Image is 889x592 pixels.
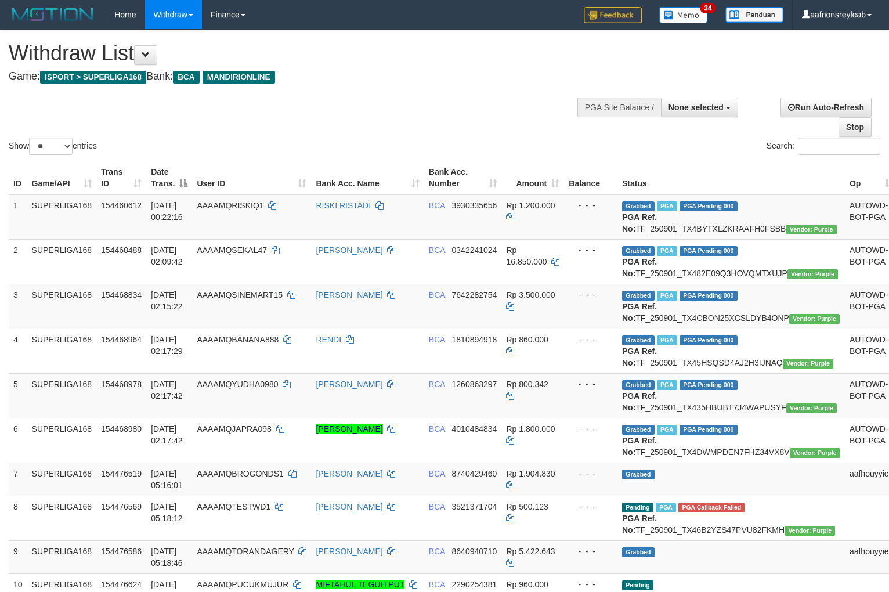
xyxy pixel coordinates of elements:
span: AAAAMQTESTWD1 [197,502,270,511]
b: PGA Ref. No: [622,346,657,367]
a: [PERSON_NAME] [316,380,382,389]
div: - - - [569,546,613,557]
span: AAAAMQBANANA888 [197,335,279,344]
span: BCA [429,246,445,255]
div: - - - [569,334,613,345]
span: PGA Pending [680,291,738,301]
span: Grabbed [622,291,655,301]
td: TF_250901_TX45HSQSD4AJ2H3IJNAQ [617,329,845,373]
div: - - - [569,579,613,590]
span: 154476624 [101,580,142,589]
b: PGA Ref. No: [622,436,657,457]
b: PGA Ref. No: [622,302,657,323]
td: TF_250901_TX4CBON25XCSLDYB4ONP [617,284,845,329]
td: SUPERLIGA168 [27,239,97,284]
img: Feedback.jpg [584,7,642,23]
span: BCA [429,335,445,344]
td: SUPERLIGA168 [27,463,97,496]
select: Showentries [29,138,73,155]
td: TF_250901_TX4DWMPDEN7FHZ34VX8V [617,418,845,463]
span: Vendor URL: https://trx4.1velocity.biz [785,526,835,536]
span: AAAAMQYUDHA0980 [197,380,278,389]
span: ISPORT > SUPERLIGA168 [40,71,146,84]
span: [DATE] 00:22:16 [151,201,183,222]
td: SUPERLIGA168 [27,329,97,373]
a: MIFTAHUL TEGUH PUT [316,580,404,589]
a: RENDI [316,335,341,344]
td: SUPERLIGA168 [27,194,97,240]
span: [DATE] 02:09:42 [151,246,183,266]
span: BCA [429,380,445,389]
span: 154476519 [101,469,142,478]
td: 7 [9,463,27,496]
span: Vendor URL: https://trx4.1velocity.biz [789,314,840,324]
a: [PERSON_NAME] [316,424,382,434]
td: TF_250901_TX46B2YZS47PVU82FKMH [617,496,845,540]
a: [PERSON_NAME] [316,547,382,556]
span: Grabbed [622,246,655,256]
td: 2 [9,239,27,284]
span: [DATE] 05:18:46 [151,547,183,568]
span: Vendor URL: https://trx4.1velocity.biz [783,359,833,369]
label: Search: [767,138,880,155]
th: Trans ID: activate to sort column ascending [96,161,146,194]
span: AAAAMQSEKAL47 [197,246,267,255]
span: Copy 8640940710 to clipboard [452,547,497,556]
label: Show entries [9,138,97,155]
span: Copy 7642282754 to clipboard [452,290,497,299]
span: BCA [429,502,445,511]
img: Button%20Memo.svg [659,7,708,23]
span: Vendor URL: https://trx4.1velocity.biz [787,269,838,279]
img: MOTION_logo.png [9,6,97,23]
span: Pending [622,503,653,512]
td: 9 [9,540,27,573]
span: Grabbed [622,380,655,390]
span: Grabbed [622,425,655,435]
span: 154468978 [101,380,142,389]
div: - - - [569,378,613,390]
span: Rp 1.200.000 [506,201,555,210]
span: Rp 1.904.830 [506,469,555,478]
span: 154468834 [101,290,142,299]
td: 8 [9,496,27,540]
span: Pending [622,580,653,590]
th: Status [617,161,845,194]
span: Marked by aafnonsreyleab [657,201,677,211]
td: TF_250901_TX4BYTXLZKRAAFH0FSBB [617,194,845,240]
span: AAAAMQRISKIQ1 [197,201,263,210]
button: None selected [661,98,738,117]
h4: Game: Bank: [9,71,581,82]
span: Grabbed [622,470,655,479]
span: 154468964 [101,335,142,344]
span: BCA [429,469,445,478]
span: Vendor URL: https://trx4.1velocity.biz [786,403,837,413]
b: PGA Ref. No: [622,514,657,535]
th: ID [9,161,27,194]
span: BCA [429,547,445,556]
span: [DATE] 02:17:42 [151,424,183,445]
td: TF_250901_TX435HBUBT7J4WAPUSYF [617,373,845,418]
span: BCA [429,201,445,210]
td: 3 [9,284,27,329]
span: 154468488 [101,246,142,255]
div: - - - [569,244,613,256]
span: [DATE] 05:18:12 [151,502,183,523]
span: AAAAMQTORANDAGERY [197,547,294,556]
span: AAAAMQJAPRA098 [197,424,271,434]
span: PGA Error [678,503,745,512]
span: 154460612 [101,201,142,210]
a: [PERSON_NAME] [316,246,382,255]
a: Run Auto-Refresh [780,98,872,117]
span: Vendor URL: https://trx4.1velocity.biz [790,448,840,458]
span: Marked by aafchoeunmanni [657,380,677,390]
div: - - - [569,423,613,435]
span: Rp 16.850.000 [506,246,547,266]
b: PGA Ref. No: [622,257,657,278]
a: [PERSON_NAME] [316,290,382,299]
th: Bank Acc. Name: activate to sort column ascending [311,161,424,194]
span: Rp 860.000 [506,335,548,344]
td: SUPERLIGA168 [27,373,97,418]
span: Copy 4010484834 to clipboard [452,424,497,434]
td: SUPERLIGA168 [27,418,97,463]
span: Rp 960.000 [506,580,548,589]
